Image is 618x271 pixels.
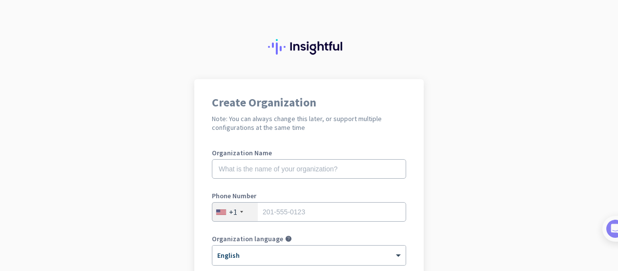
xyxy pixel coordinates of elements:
h2: Note: You can always change this later, or support multiple configurations at the same time [212,114,406,132]
label: Phone Number [212,192,406,199]
label: Organization language [212,235,283,242]
h1: Create Organization [212,97,406,108]
input: 201-555-0123 [212,202,406,222]
label: Organization Name [212,149,406,156]
i: help [285,235,292,242]
input: What is the name of your organization? [212,159,406,179]
div: +1 [229,207,237,217]
img: Insightful [268,39,350,55]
